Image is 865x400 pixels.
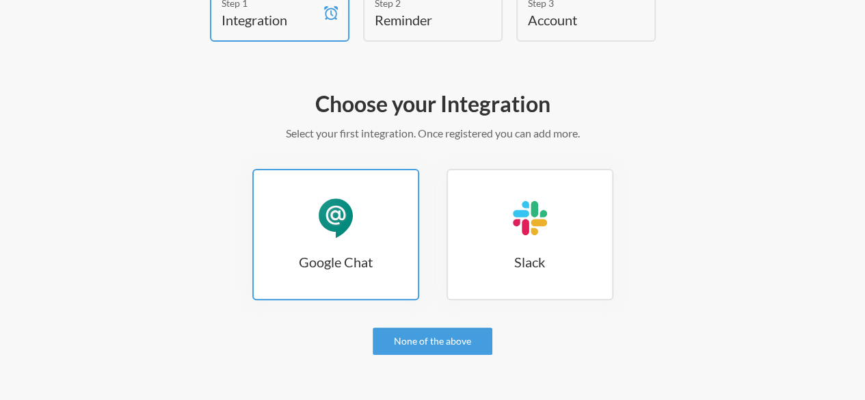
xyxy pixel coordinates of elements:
[222,10,317,29] h4: Integration
[41,90,824,118] h2: Choose your Integration
[373,328,492,355] a: None of the above
[254,252,418,271] h3: Google Chat
[448,252,612,271] h3: Slack
[375,10,470,29] h4: Reminder
[528,10,624,29] h4: Account
[41,125,824,142] p: Select your first integration. Once registered you can add more.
